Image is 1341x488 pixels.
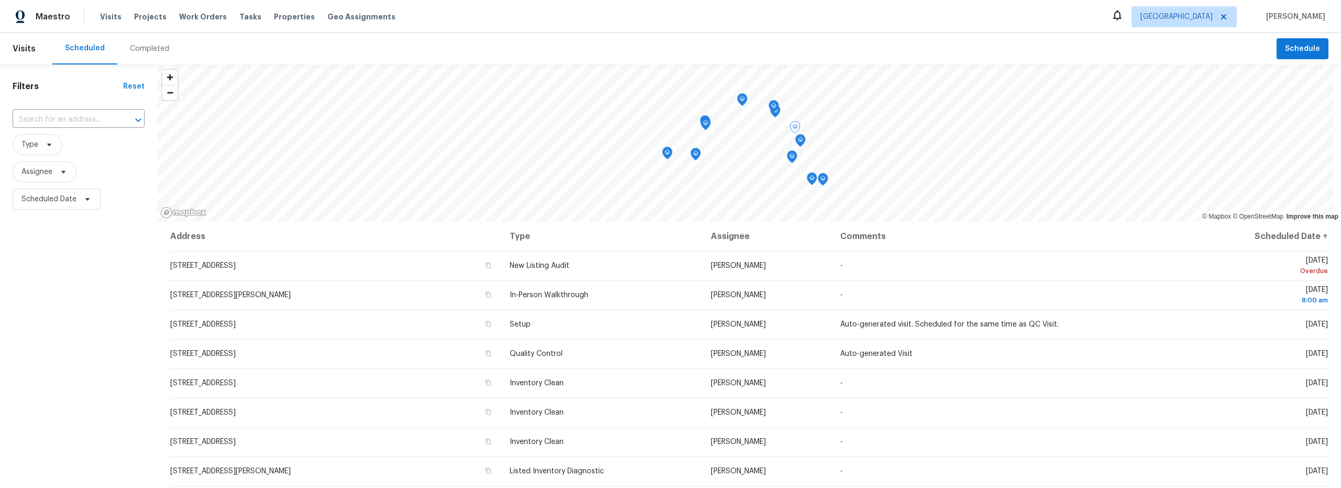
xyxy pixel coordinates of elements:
span: Visits [100,12,122,22]
input: Search for an address... [13,112,115,128]
button: Zoom in [162,70,178,85]
button: Copy Address [483,437,493,446]
h1: Filters [13,81,123,92]
div: Reset [123,81,145,92]
span: [STREET_ADDRESS][PERSON_NAME] [170,291,291,299]
span: - [840,291,843,299]
span: [DATE] [1306,379,1328,387]
span: [STREET_ADDRESS] [170,321,236,328]
span: [PERSON_NAME] [711,409,766,416]
span: [DATE] [1306,350,1328,357]
span: In-Person Walkthrough [510,291,588,299]
div: Map marker [737,93,748,110]
span: Visits [13,37,36,60]
div: Map marker [818,173,828,189]
span: Tasks [239,13,261,20]
span: [PERSON_NAME] [711,379,766,387]
div: Overdue [1188,266,1328,276]
span: [PERSON_NAME] [711,291,766,299]
span: - [840,379,843,387]
button: Copy Address [483,290,493,299]
button: Copy Address [483,319,493,329]
span: [PERSON_NAME] [711,438,766,446]
span: [DATE] [1188,257,1328,276]
div: Map marker [768,100,779,116]
div: Map marker [700,117,711,134]
span: [STREET_ADDRESS][PERSON_NAME] [170,468,291,475]
div: Map marker [795,134,806,150]
span: Setup [510,321,531,328]
button: Zoom out [162,85,178,100]
span: [GEOGRAPHIC_DATA] [1140,12,1213,22]
a: Mapbox [1202,213,1231,220]
button: Copy Address [483,261,493,270]
span: Quality Control [510,350,563,357]
span: [DATE] [1306,438,1328,446]
button: Copy Address [483,378,493,387]
span: [DATE] [1306,468,1328,475]
a: Improve this map [1287,213,1338,220]
button: Open [131,113,146,127]
span: Maestro [36,12,70,22]
span: Listed Inventory Diagnostic [510,468,604,475]
span: [DATE] [1188,286,1328,306]
a: Mapbox homepage [160,207,206,219]
th: Scheduled Date ↑ [1180,222,1328,251]
button: Copy Address [483,466,493,475]
span: [PERSON_NAME] [711,262,766,269]
div: 8:00 am [1188,295,1328,306]
span: - [840,409,843,416]
span: [STREET_ADDRESS] [170,409,236,416]
span: - [840,262,843,269]
span: Scheduled Date [21,194,76,204]
span: [DATE] [1306,409,1328,416]
div: Map marker [807,172,817,189]
div: Map marker [690,148,701,164]
span: [STREET_ADDRESS] [170,350,236,357]
span: Assignee [21,167,52,177]
div: Map marker [700,115,710,132]
span: Auto-generated visit. Scheduled for the same time as QC Visit. [840,321,1059,328]
a: OpenStreetMap [1233,213,1283,220]
span: [STREET_ADDRESS] [170,438,236,446]
th: Address [170,222,501,251]
div: Map marker [787,150,797,167]
div: Map marker [790,121,800,137]
span: [DATE] [1306,321,1328,328]
button: Schedule [1277,38,1328,60]
button: Copy Address [483,349,493,358]
span: [STREET_ADDRESS] [170,379,236,387]
canvas: Map [157,64,1333,222]
span: Inventory Clean [510,409,564,416]
span: Schedule [1285,42,1320,56]
div: Completed [130,44,169,54]
span: Geo Assignments [327,12,395,22]
span: Inventory Clean [510,379,564,387]
th: Comments [832,222,1180,251]
div: Scheduled [65,43,105,53]
span: [PERSON_NAME] [711,321,766,328]
span: [STREET_ADDRESS] [170,262,236,269]
span: [PERSON_NAME] [711,350,766,357]
span: Properties [274,12,315,22]
span: - [840,438,843,446]
th: Type [501,222,702,251]
button: Copy Address [483,407,493,417]
span: New Listing Audit [510,262,569,269]
span: Projects [134,12,167,22]
span: Inventory Clean [510,438,564,446]
span: [PERSON_NAME] [1262,12,1325,22]
span: Work Orders [179,12,227,22]
span: Type [21,139,38,150]
span: [PERSON_NAME] [711,468,766,475]
span: Auto-generated Visit [840,350,913,357]
span: - [840,468,843,475]
div: Map marker [662,147,673,163]
th: Assignee [702,222,832,251]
